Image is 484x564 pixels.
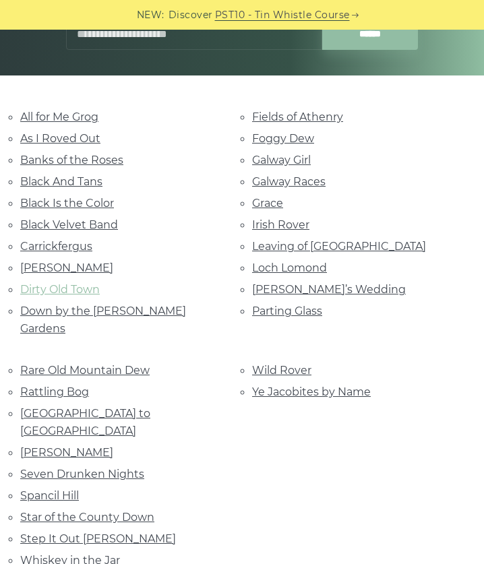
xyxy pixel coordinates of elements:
[20,154,123,166] a: Banks of the Roses
[252,385,371,398] a: Ye Jacobites by Name
[252,175,326,188] a: Galway Races
[20,283,100,296] a: Dirty Old Town
[252,261,327,274] a: Loch Lomond
[20,111,98,123] a: All for Me Grog
[20,132,100,145] a: As I Roved Out
[20,385,89,398] a: Rattling Bog
[20,305,186,335] a: Down by the [PERSON_NAME] Gardens
[252,305,322,317] a: Parting Glass
[20,364,150,377] a: Rare Old Mountain Dew
[169,7,213,23] span: Discover
[20,532,176,545] a: Step It Out [PERSON_NAME]
[20,511,154,524] a: Star of the County Down
[20,240,92,253] a: Carrickfergus
[20,261,113,274] a: [PERSON_NAME]
[252,111,343,123] a: Fields of Athenry
[20,218,118,231] a: Black Velvet Band
[252,154,311,166] a: Galway Girl
[215,7,350,23] a: PST10 - Tin Whistle Course
[20,407,150,437] a: [GEOGRAPHIC_DATA] to [GEOGRAPHIC_DATA]
[252,283,406,296] a: [PERSON_NAME]’s Wedding
[20,468,144,480] a: Seven Drunken Nights
[252,132,314,145] a: Foggy Dew
[137,7,164,23] span: NEW:
[252,364,311,377] a: Wild Rover
[252,240,426,253] a: Leaving of [GEOGRAPHIC_DATA]
[252,197,283,210] a: Grace
[20,446,113,459] a: [PERSON_NAME]
[252,218,309,231] a: Irish Rover
[20,175,102,188] a: Black And Tans
[20,489,79,502] a: Spancil Hill
[20,197,114,210] a: Black Is the Color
